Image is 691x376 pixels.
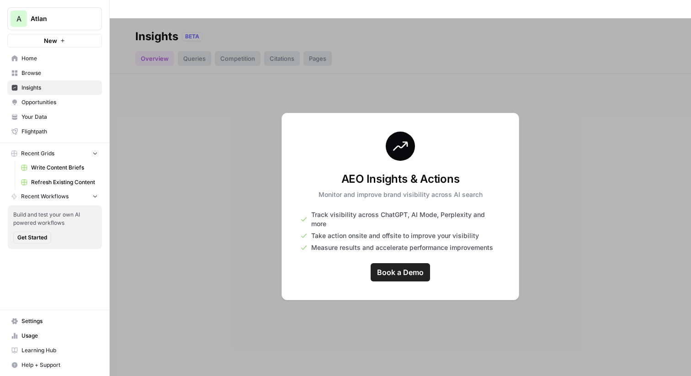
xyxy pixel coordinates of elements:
[13,232,51,244] button: Get Started
[17,233,47,242] span: Get Started
[21,54,98,63] span: Home
[16,13,21,24] span: A
[319,190,483,199] p: Monitor and improve brand visibility across AI search
[44,36,57,45] span: New
[311,231,479,240] span: Take action onsite and offsite to improve your visibility
[7,314,102,328] a: Settings
[21,84,98,92] span: Insights
[7,80,102,95] a: Insights
[21,346,98,355] span: Learning Hub
[377,267,424,278] span: Book a Demo
[7,328,102,343] a: Usage
[7,124,102,139] a: Flightpath
[21,332,98,340] span: Usage
[21,113,98,121] span: Your Data
[7,190,102,203] button: Recent Workflows
[7,7,102,30] button: Workspace: Atlan
[7,343,102,358] a: Learning Hub
[31,178,98,186] span: Refresh Existing Content
[371,263,430,281] a: Book a Demo
[17,175,102,190] a: Refresh Existing Content
[31,164,98,172] span: Write Content Briefs
[311,210,500,228] span: Track visibility across ChatGPT, AI Mode, Perplexity and more
[7,66,102,80] a: Browse
[7,110,102,124] a: Your Data
[311,243,493,252] span: Measure results and accelerate performance improvements
[21,127,98,136] span: Flightpath
[21,317,98,325] span: Settings
[7,358,102,372] button: Help + Support
[7,95,102,110] a: Opportunities
[21,192,69,201] span: Recent Workflows
[21,98,98,106] span: Opportunities
[13,211,96,227] span: Build and test your own AI powered workflows
[21,69,98,77] span: Browse
[31,14,86,23] span: Atlan
[21,361,98,369] span: Help + Support
[7,147,102,160] button: Recent Grids
[7,34,102,48] button: New
[17,160,102,175] a: Write Content Briefs
[7,51,102,66] a: Home
[21,149,54,158] span: Recent Grids
[319,172,483,186] h3: AEO Insights & Actions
